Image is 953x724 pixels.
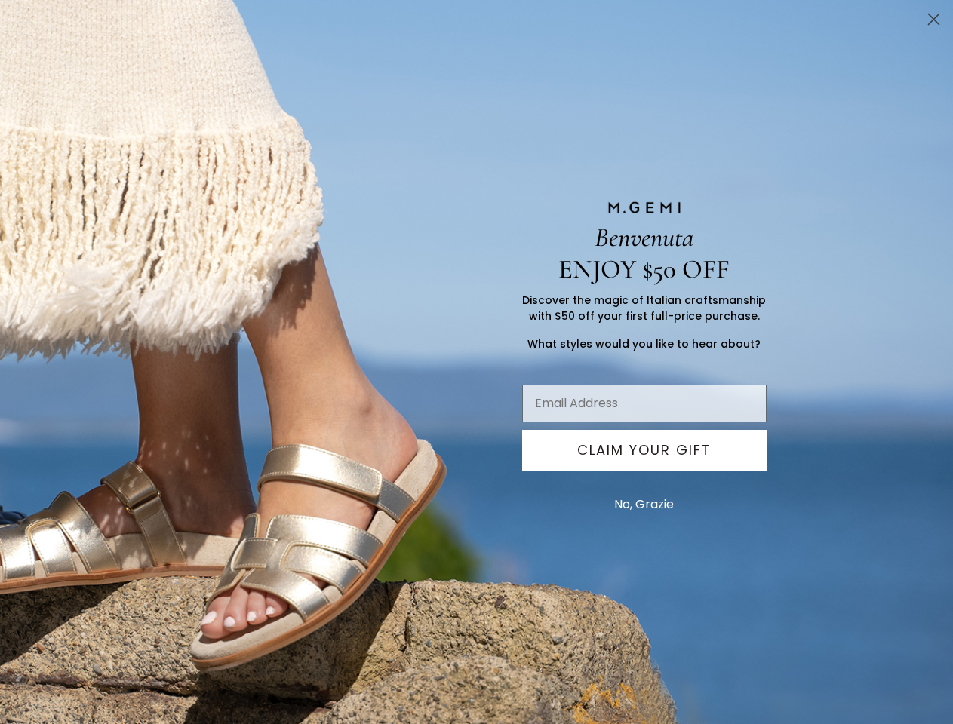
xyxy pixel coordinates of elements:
[595,222,693,253] span: Benvenuta
[558,253,730,285] span: ENJOY $50 OFF
[921,6,947,32] button: Close dialog
[607,201,682,214] img: M.GEMI
[527,336,761,351] span: What styles would you like to hear about?
[522,430,767,471] button: CLAIM YOUR GIFT
[522,385,767,422] input: Email Address
[522,293,766,324] span: Discover the magic of Italian craftsmanship with $50 off your first full-price purchase.
[607,486,681,523] button: No, Grazie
